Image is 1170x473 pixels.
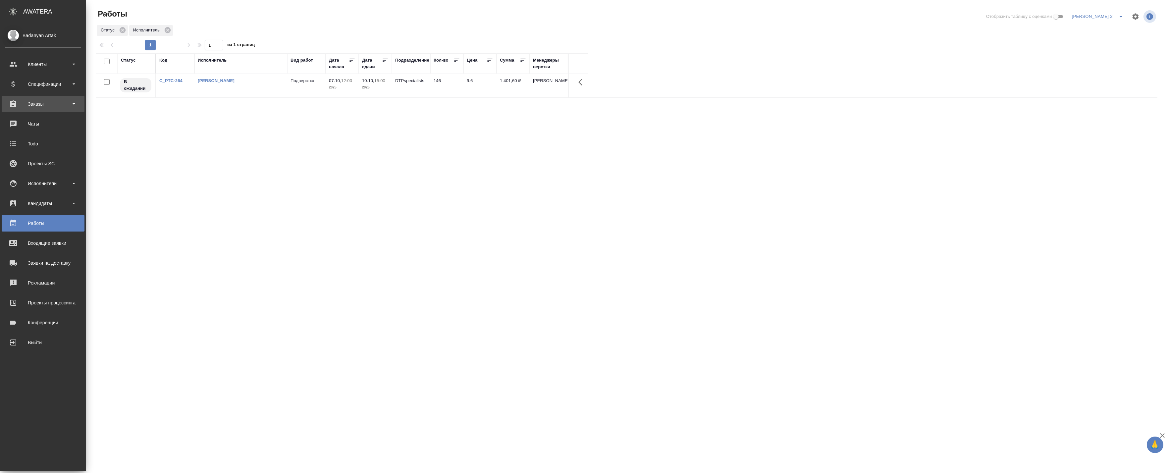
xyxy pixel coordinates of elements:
div: Дата сдачи [362,57,382,70]
a: Заявки на доставку [2,255,84,271]
div: Todo [5,139,81,149]
a: Конференции [2,314,84,331]
div: Статус [97,25,128,36]
td: 146 [430,74,463,97]
div: Код [159,57,167,64]
div: Цена [467,57,478,64]
span: Настроить таблицу [1128,9,1143,25]
div: Входящие заявки [5,238,81,248]
a: Работы [2,215,84,232]
div: Менеджеры верстки [533,57,565,70]
span: Отобразить таблицу с оценками [986,13,1052,20]
div: Дата начала [329,57,349,70]
p: 2025 [329,84,355,91]
p: Статус [101,27,117,33]
div: Работы [5,218,81,228]
div: Спецификации [5,79,81,89]
p: 2025 [362,84,389,91]
a: [PERSON_NAME] [198,78,235,83]
div: Badanyan Artak [5,32,81,39]
p: 12:00 [341,78,352,83]
button: 🙏 [1147,437,1163,453]
div: Вид работ [291,57,313,64]
p: Подверстка [291,78,322,84]
div: Кол-во [434,57,449,64]
div: Конференции [5,318,81,328]
a: Чаты [2,116,84,132]
td: 1 401,60 ₽ [497,74,530,97]
div: Подразделение [395,57,429,64]
span: Работы [96,9,127,19]
div: Статус [121,57,136,64]
span: Посмотреть информацию [1143,10,1157,23]
div: Кандидаты [5,198,81,208]
button: Здесь прячутся важные кнопки [574,74,590,90]
span: из 1 страниц [227,41,255,50]
div: Клиенты [5,59,81,69]
div: AWATERA [23,5,86,18]
a: Проекты SC [2,155,84,172]
p: Исполнитель [133,27,162,33]
div: Заявки на доставку [5,258,81,268]
p: 15:00 [374,78,385,83]
p: В ожидании [124,79,147,92]
p: [PERSON_NAME] [533,78,565,84]
p: 07.10, [329,78,341,83]
div: Заказы [5,99,81,109]
a: Выйти [2,334,84,351]
div: Проекты процессинга [5,298,81,308]
div: Исполнитель [198,57,227,64]
a: Проекты процессинга [2,294,84,311]
td: DTPspecialists [392,74,430,97]
a: C_PTC-264 [159,78,183,83]
div: Выйти [5,338,81,347]
div: Чаты [5,119,81,129]
a: Todo [2,135,84,152]
td: 9.6 [463,74,497,97]
div: Проекты SC [5,159,81,169]
div: Сумма [500,57,514,64]
div: split button [1070,11,1128,22]
a: Входящие заявки [2,235,84,251]
div: Исполнители [5,179,81,188]
div: Исполнитель назначен, приступать к работе пока рано [119,78,152,93]
div: Исполнитель [129,25,173,36]
p: 10.10, [362,78,374,83]
span: 🙏 [1149,438,1161,452]
a: Рекламации [2,275,84,291]
div: Рекламации [5,278,81,288]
